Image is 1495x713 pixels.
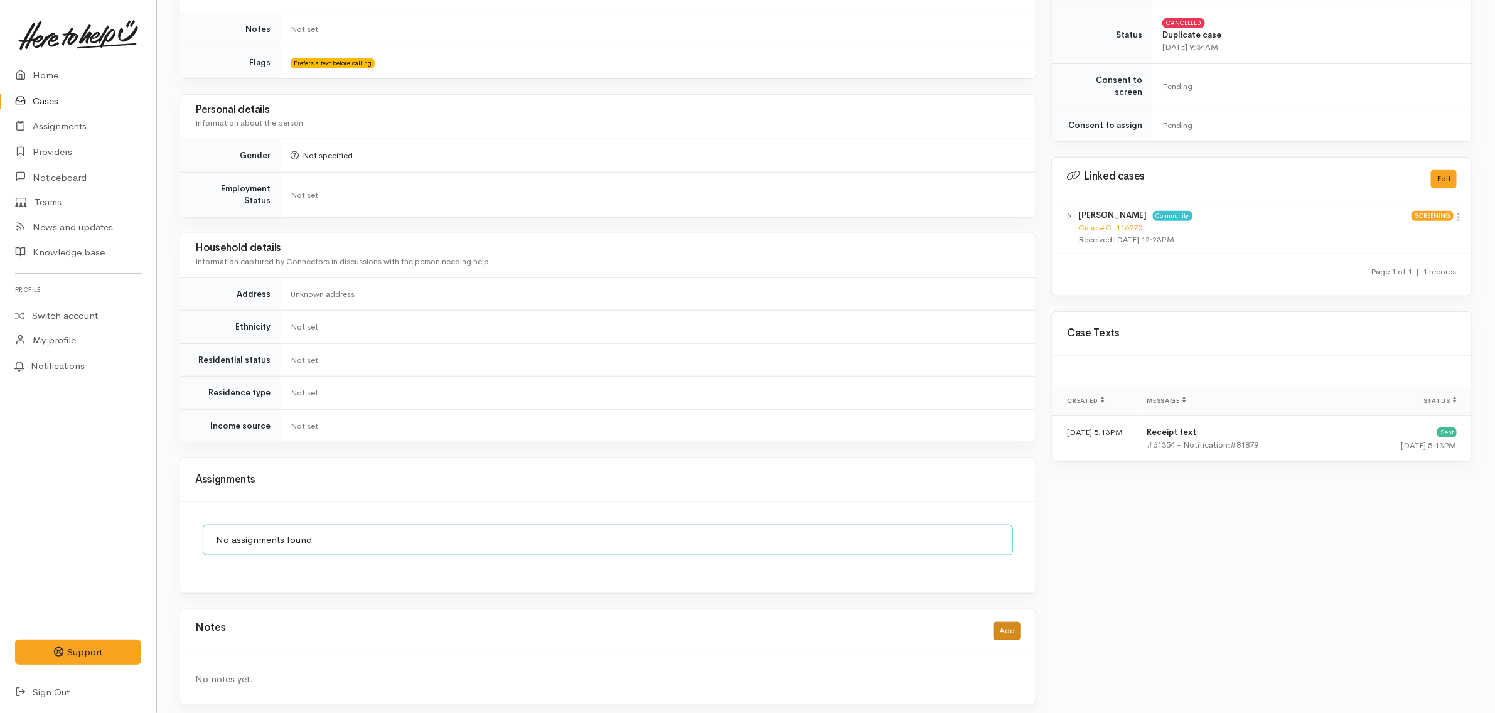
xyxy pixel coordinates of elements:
button: Add [994,622,1021,640]
td: Gender [180,139,281,173]
td: Status [1052,6,1152,64]
h3: Household details [195,242,1021,254]
span: Not specified [291,150,353,161]
span: Message [1147,397,1186,405]
h3: Notes [195,622,225,640]
h3: Linked cases [1067,170,1416,183]
td: Consent to assign [1052,109,1152,141]
b: Duplicate case [1162,29,1221,40]
div: No notes yet. [195,672,1021,687]
span: Created [1067,397,1105,405]
div: Received [DATE] 12:23PM [1079,233,1412,246]
button: Edit [1431,170,1457,188]
h3: Case Texts [1067,328,1457,340]
b: Receipt text [1147,427,1196,437]
td: Employment Status [180,172,281,217]
div: [DATE] 9:34AM [1162,41,1457,53]
span: Prefers a text before calling [291,58,375,68]
b: [PERSON_NAME] [1079,210,1147,220]
div: Pending [1162,119,1457,132]
td: Notes [180,13,281,46]
span: Not set [291,355,318,365]
td: Ethnicity [180,311,281,344]
h3: Personal details [195,104,1021,116]
h3: Assignments [195,474,1021,486]
div: #61354 - Notification:#81879 [1147,439,1334,451]
a: Case #C-116970 [1079,222,1143,233]
span: Status [1423,397,1457,405]
div: Pending [1162,80,1457,93]
span: Not set [291,190,318,200]
span: Information about the person [195,117,303,128]
td: Income source [180,409,281,442]
button: Support [15,640,141,665]
td: Address [180,277,281,311]
div: Unknown address [291,288,1021,301]
td: Flags [180,46,281,78]
div: [DATE] 5:13PM [1354,439,1457,452]
span: Not set [291,421,318,431]
span: Community [1153,211,1192,221]
small: Page 1 of 1 1 records [1371,266,1457,277]
span: Not set [291,321,318,332]
div: Not set [291,23,1021,36]
td: Residence type [180,377,281,410]
span: Not set [291,387,318,398]
span: Screening [1412,211,1454,221]
span: Information captured by Connectors in discussions with the person needing help [195,256,489,267]
td: [DATE] 5:13PM [1052,416,1137,462]
span: Cancelled [1162,18,1205,28]
td: Consent to screen [1052,63,1152,109]
span: | [1416,266,1419,277]
div: No assignments found [203,525,1013,555]
div: Sent [1437,427,1457,437]
h6: Profile [15,281,141,298]
td: Residential status [180,343,281,377]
